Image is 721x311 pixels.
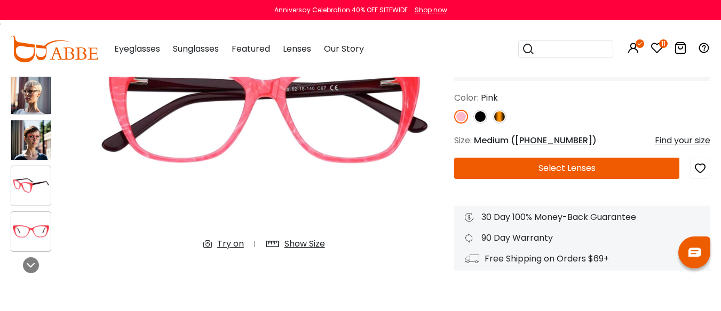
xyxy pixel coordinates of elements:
[465,211,700,224] div: 30 Day 100% Money-Back Guarantee
[465,232,700,244] div: 90 Day Warranty
[11,120,51,160] img: Truda Pink Acetate Eyeglasses , Fashion , SpringHinges , UniversalBridgeFit Frames from ABBE Glasses
[11,74,51,113] img: Truda Pink Acetate Eyeglasses , Fashion , SpringHinges , UniversalBridgeFit Frames from ABBE Glasses
[283,43,311,55] span: Lenses
[659,39,668,48] i: 11
[173,43,219,55] span: Sunglasses
[114,43,160,55] span: Eyeglasses
[454,92,479,104] span: Color:
[688,248,701,257] img: chat
[655,134,710,147] div: Find your size
[217,238,244,250] div: Try on
[454,158,679,179] button: Select Lenses
[454,134,472,146] span: Size:
[11,176,51,195] img: Truda Pink Acetate Eyeglasses , Fashion , SpringHinges , UniversalBridgeFit Frames from ABBE Glasses
[481,92,498,104] span: Pink
[232,43,270,55] span: Featured
[651,44,663,56] a: 11
[409,5,447,14] a: Shop now
[324,43,364,55] span: Our Story
[11,222,51,241] img: Truda Pink Acetate Eyeglasses , Fashion , SpringHinges , UniversalBridgeFit Frames from ABBE Glasses
[515,134,592,146] span: [PHONE_NUMBER]
[11,36,98,62] img: abbeglasses.com
[415,5,447,15] div: Shop now
[465,252,700,265] div: Free Shipping on Orders $69+
[284,238,325,250] div: Show Size
[274,5,408,15] div: Anniversay Celebration 40% OFF SITEWIDE
[474,134,597,146] span: Medium ( )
